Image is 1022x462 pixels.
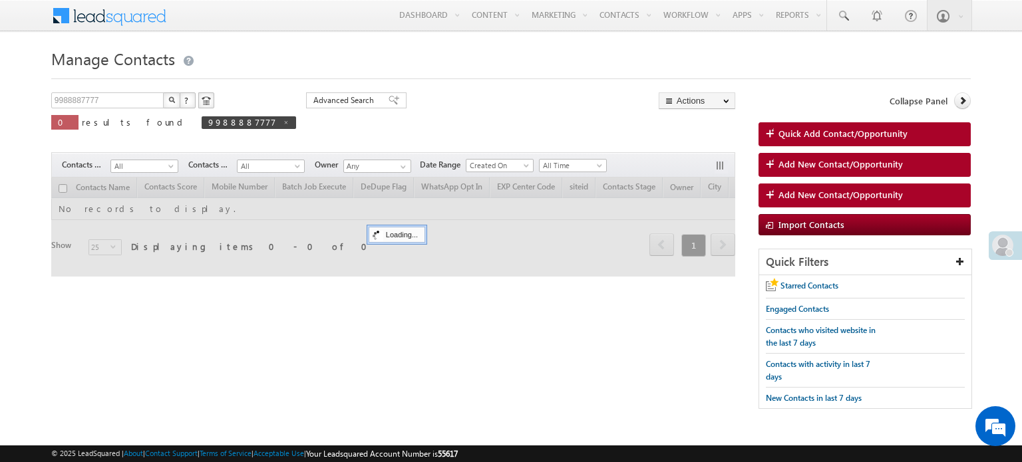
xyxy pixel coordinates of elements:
[237,160,305,173] a: All
[58,116,72,128] span: 0
[315,159,343,171] span: Owner
[759,153,971,177] a: Add New Contact/Opportunity
[778,189,903,201] span: Add New Contact/Opportunity
[62,159,110,171] span: Contacts Stage
[466,160,530,172] span: Created On
[313,94,378,106] span: Advanced Search
[766,304,829,314] span: Engaged Contacts
[766,325,876,348] span: Contacts who visited website in the last 7 days
[200,449,252,457] a: Terms of Service
[51,48,175,69] span: Manage Contacts
[420,159,466,171] span: Date Range
[890,95,947,107] span: Collapse Panel
[343,160,411,173] input: Type to Search
[208,116,276,128] span: 9988887777
[766,359,870,382] span: Contacts with activity in last 7 days
[778,219,844,230] span: Import Contacts
[51,447,458,460] span: © 2025 LeadSquared | | | | |
[778,128,908,140] span: Quick Add Contact/Opportunity
[254,449,304,457] a: Acceptable Use
[539,159,607,172] a: All Time
[238,160,301,172] span: All
[306,449,458,459] span: Your Leadsquared Account Number is
[466,159,534,172] a: Created On
[778,158,903,170] span: Add New Contact/Opportunity
[180,92,196,108] button: ?
[540,160,603,172] span: All Time
[393,160,410,173] a: Show All Items
[759,122,971,146] a: Quick Add Contact/Opportunity
[184,94,190,106] span: ?
[438,449,458,459] span: 55617
[145,449,198,457] a: Contact Support
[659,92,735,109] button: Actions
[188,159,237,171] span: Contacts Source
[780,281,838,290] span: Starred Contacts
[110,160,178,173] a: All
[759,249,971,275] div: Quick Filters
[111,160,174,172] span: All
[369,227,425,243] div: Loading...
[759,183,971,207] a: Add New Contact/Opportunity
[766,393,862,403] span: New Contacts in last 7 days
[168,96,175,103] img: Search
[82,116,188,128] span: results found
[124,449,143,457] a: About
